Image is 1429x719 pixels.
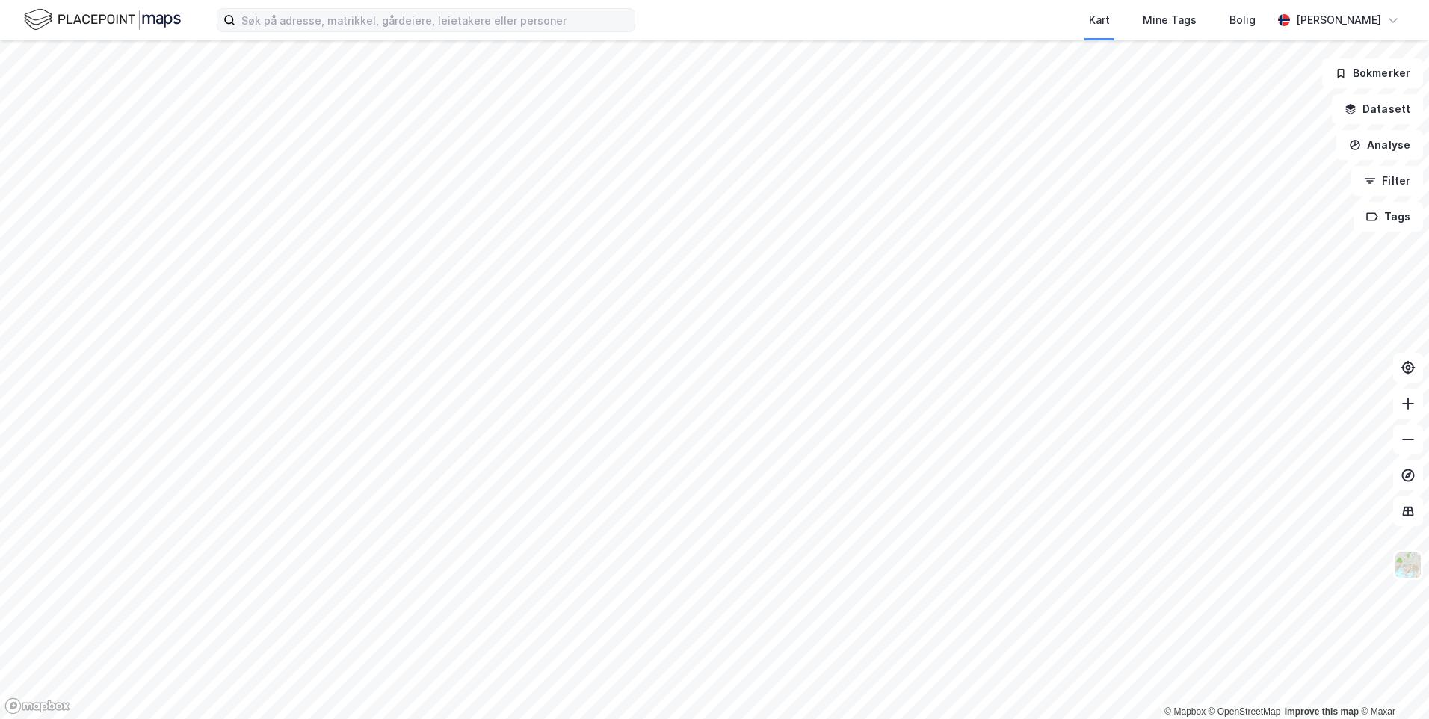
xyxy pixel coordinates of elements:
[1296,11,1381,29] div: [PERSON_NAME]
[235,9,635,31] input: Søk på adresse, matrikkel, gårdeiere, leietakere eller personer
[1354,647,1429,719] iframe: Chat Widget
[1089,11,1110,29] div: Kart
[1229,11,1256,29] div: Bolig
[24,7,181,33] img: logo.f888ab2527a4732fd821a326f86c7f29.svg
[1143,11,1197,29] div: Mine Tags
